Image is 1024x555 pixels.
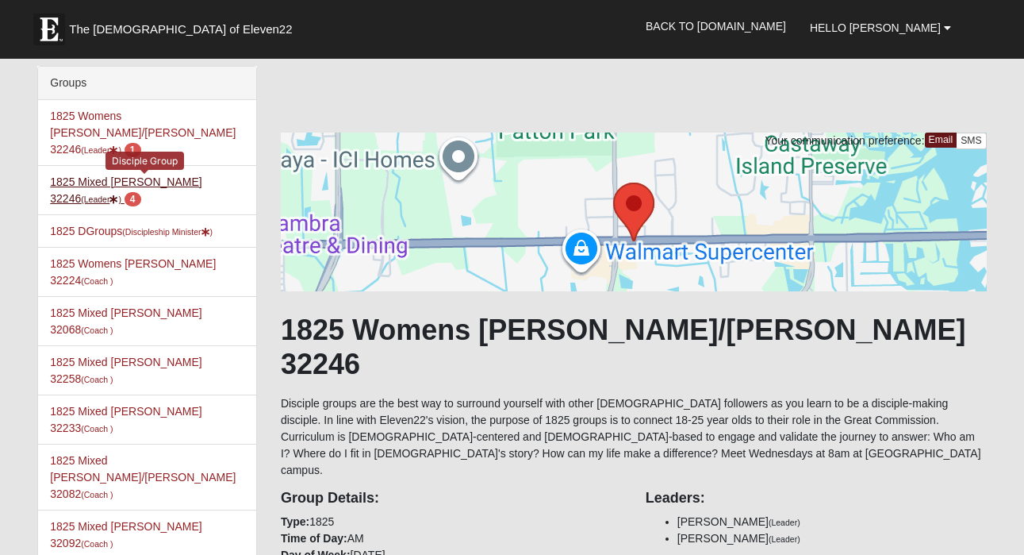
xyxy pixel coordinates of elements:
a: 1825 Mixed [PERSON_NAME] 32233(Coach ) [50,405,201,434]
a: 1825 Womens [PERSON_NAME] 32224(Coach ) [50,257,216,287]
small: (Leader ) [81,195,121,204]
span: number of pending members [125,192,141,206]
strong: Type: [281,515,309,528]
small: (Leader ) [81,145,121,155]
a: The [DEMOGRAPHIC_DATA] of Eleven22 [25,6,343,45]
a: 1825 Mixed [PERSON_NAME] 32246(Leader) 4 [50,175,201,205]
small: (Coach ) [81,424,113,434]
div: Groups [38,67,256,100]
div: Disciple Group [105,152,184,170]
a: Email [925,133,957,148]
small: (Coach ) [81,276,113,286]
span: Hello [PERSON_NAME] [810,21,941,34]
a: SMS [956,133,987,149]
a: 1825 Mixed [PERSON_NAME] 32092(Coach ) [50,520,201,549]
a: 1825 Mixed [PERSON_NAME] 32258(Coach ) [50,356,201,385]
small: (Coach ) [81,490,113,499]
span: Your communication preference: [765,134,924,147]
span: number of pending members [125,143,141,157]
h4: Group Details: [281,490,622,507]
li: [PERSON_NAME] [677,514,987,530]
a: Hello [PERSON_NAME] [798,8,963,48]
small: (Leader) [769,518,800,527]
small: (Coach ) [81,375,113,384]
h1: 1825 Womens [PERSON_NAME]/[PERSON_NAME] 32246 [281,313,987,381]
a: Back to [DOMAIN_NAME] [634,6,798,46]
a: 1825 Womens [PERSON_NAME]/[PERSON_NAME] 32246(Leader) 1 [50,110,236,156]
a: 1825 Mixed [PERSON_NAME]/[PERSON_NAME] 32082(Coach ) [50,454,236,500]
small: (Coach ) [81,326,113,335]
small: (Discipleship Minister ) [122,227,213,237]
span: The [DEMOGRAPHIC_DATA] of Eleven22 [69,21,292,37]
h4: Leaders: [646,490,987,507]
a: 1825 DGroups(Discipleship Minister) [50,225,213,237]
img: Eleven22 logo [33,13,65,45]
a: 1825 Mixed [PERSON_NAME] 32068(Coach ) [50,306,201,336]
